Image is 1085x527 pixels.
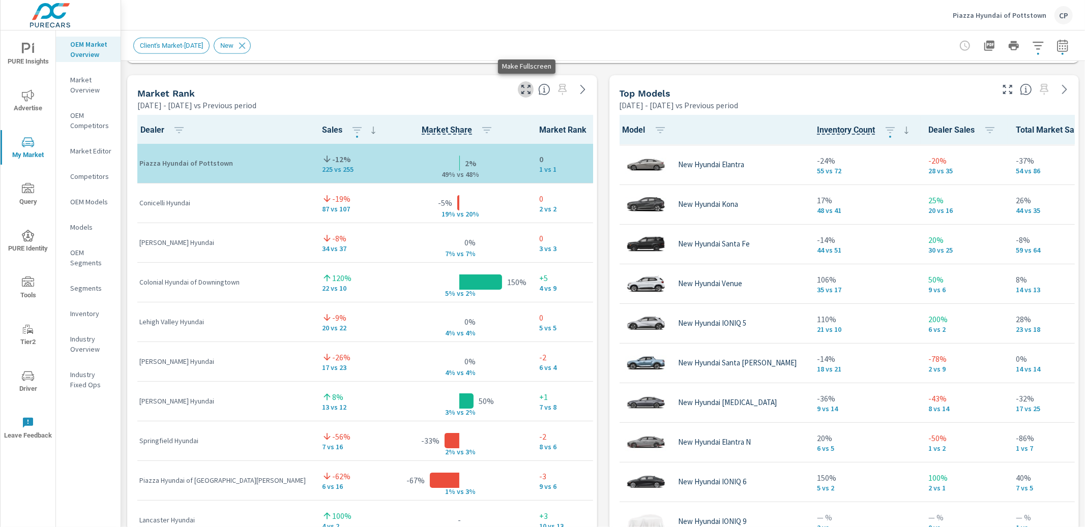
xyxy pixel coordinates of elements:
p: 0% [464,236,476,249]
p: -14% [817,353,913,365]
p: s 3% [460,448,485,457]
span: Query [4,183,52,208]
p: -2 [539,351,611,363]
p: 50% [479,395,494,407]
p: 7% v [434,250,460,259]
p: 87 vs 107 [322,205,379,213]
p: Lancaster Hyundai [139,515,306,525]
span: New [214,42,240,49]
div: Industry Overview [56,331,121,357]
div: OEM Market Overview [56,37,121,62]
p: 120% [332,272,351,284]
p: 150% [507,276,526,288]
p: [PERSON_NAME] Hyundai [139,396,306,406]
div: Inventory [56,306,121,321]
p: -3 [539,470,611,482]
p: -50% [929,432,1000,444]
span: Find the biggest opportunities within your model lineup nationwide. [Source: Market registration ... [1020,83,1032,96]
p: s 4% [460,329,485,338]
p: [DATE] - [DATE] vs Previous period [620,99,739,111]
p: 0 [539,153,611,166]
p: 110% [817,313,913,325]
p: 20 vs 22 [322,324,379,332]
p: Market Editor [70,146,112,156]
p: 18 vs 21 [817,365,913,373]
p: -5% [438,197,452,209]
span: Market Rank shows you how you rank, in terms of sales, to other dealerships in your market. “Mark... [538,83,550,96]
span: Driver [4,370,52,395]
p: -2 [539,430,611,443]
button: "Export Report to PDF" [979,36,1000,56]
p: 19% v [434,210,460,219]
p: s 4% [460,368,485,378]
p: 6 vs 5 [817,444,913,452]
p: 200% [929,313,1000,325]
p: OEM Competitors [70,110,112,131]
p: 28 vs 35 [929,167,1000,175]
p: 22 vs 10 [322,284,379,292]
p: New Hyundai IONIQ 9 [679,517,747,526]
p: -24% [817,154,913,167]
p: 0 [539,312,611,324]
button: Make Fullscreen [1000,81,1016,98]
span: The number of vehicles currently in dealer inventory. This does not include shared inventory, nor... [817,124,875,136]
div: CP [1054,6,1073,24]
p: -62% [332,470,350,482]
p: Competitors [70,171,112,181]
p: -67% [406,474,425,486]
p: New Hyundai Elantra [679,160,745,169]
p: +5 [539,272,611,284]
p: Lehigh Valley Hyundai [139,317,306,327]
p: 13 vs 12 [322,403,379,411]
p: s 2% [460,408,485,417]
p: -33% [421,435,439,447]
p: 30 vs 25 [929,246,1000,254]
img: glamour [626,268,666,299]
p: s 2% [460,289,485,298]
a: See more details in report [1057,81,1073,98]
img: glamour [626,427,666,457]
p: 20% [817,432,913,444]
p: 55 vs 72 [817,167,913,175]
span: Dealer [140,124,189,136]
p: Market Overview [70,75,112,95]
p: s 3% [460,487,485,497]
span: Leave Feedback [4,417,52,442]
p: 25% [929,194,1000,206]
p: 5 vs 5 [539,324,611,332]
p: 9 vs 6 [539,482,611,490]
p: 150% [817,472,913,484]
p: 9 vs 14 [817,405,913,413]
span: My Market [4,136,52,161]
span: Tools [4,276,52,301]
p: -8% [332,232,346,244]
p: 0% [464,355,476,367]
p: +3 [539,510,611,522]
img: glamour [626,467,666,497]
p: 0 [539,193,611,205]
h5: Top Models [620,88,671,99]
p: [PERSON_NAME] Hyundai [139,356,306,366]
p: Segments [70,283,112,293]
p: 0 [539,232,611,244]
p: 48 vs 41 [817,206,913,214]
p: -26% [332,351,350,363]
div: nav menu [1,30,55,451]
p: s 20% [460,210,485,219]
button: Print Report [1004,36,1024,56]
p: 35 vs 17 [817,286,913,294]
p: 2 vs 2 [539,205,611,213]
img: glamour [626,189,666,220]
p: Models [70,222,112,232]
p: 2% [465,158,476,170]
span: Tier2 [4,323,52,348]
p: Inventory [70,308,112,319]
span: Market Rank [539,124,611,136]
span: Inventory Count [817,124,913,136]
span: Sales [322,124,379,136]
p: 106% [817,273,913,286]
p: 8 vs 14 [929,405,1000,413]
img: glamour [626,308,666,338]
p: 100% [332,510,351,522]
p: 100% [929,472,1000,484]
